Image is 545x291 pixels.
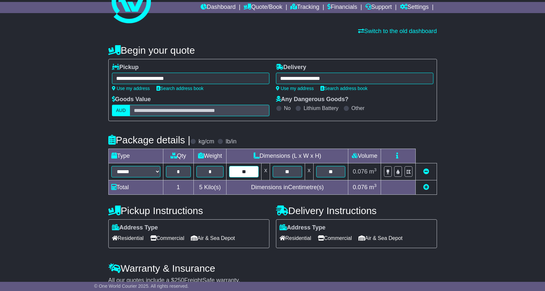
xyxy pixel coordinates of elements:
[174,277,184,283] span: 250
[320,86,368,91] a: Search address book
[112,224,158,231] label: Address Type
[112,96,151,103] label: Goods Value
[112,233,144,243] span: Residential
[369,168,377,175] span: m
[358,233,403,243] span: Air & Sea Depot
[352,105,365,111] label: Other
[112,105,130,116] label: AUD
[374,167,377,172] sup: 3
[374,183,377,188] sup: 3
[193,149,227,163] td: Weight
[198,138,214,145] label: kg/cm
[276,86,314,91] a: Use my address
[365,2,392,13] a: Support
[348,149,381,163] td: Volume
[400,2,429,13] a: Settings
[358,28,437,34] a: Switch to the old dashboard
[353,184,368,191] span: 0.076
[276,64,306,71] label: Delivery
[303,105,338,111] label: Lithium Battery
[353,168,368,175] span: 0.076
[193,180,227,195] td: Kilo(s)
[318,233,352,243] span: Commercial
[108,277,437,284] div: All our quotes include a $ FreightSafe warranty.
[156,86,204,91] a: Search address book
[112,86,150,91] a: Use my address
[280,224,326,231] label: Address Type
[191,233,235,243] span: Air & Sea Depot
[108,180,163,195] td: Total
[262,163,270,180] td: x
[290,2,319,13] a: Tracking
[112,64,139,71] label: Pickup
[108,205,269,216] h4: Pickup Instructions
[150,233,184,243] span: Commercial
[327,2,357,13] a: Financials
[423,184,429,191] a: Add new item
[276,205,437,216] h4: Delivery Instructions
[163,180,193,195] td: 1
[199,184,202,191] span: 5
[163,149,193,163] td: Qty
[201,2,236,13] a: Dashboard
[227,149,348,163] td: Dimensions (L x W x H)
[276,96,349,103] label: Any Dangerous Goods?
[227,180,348,195] td: Dimensions in Centimetre(s)
[108,135,191,145] h4: Package details |
[226,138,236,145] label: lb/in
[305,163,313,180] td: x
[108,263,437,274] h4: Warranty & Insurance
[108,45,437,56] h4: Begin your quote
[244,2,282,13] a: Quote/Book
[94,283,189,289] span: © One World Courier 2025. All rights reserved.
[284,105,291,111] label: No
[108,149,163,163] td: Type
[423,168,429,175] a: Remove this item
[280,233,311,243] span: Residential
[369,184,377,191] span: m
